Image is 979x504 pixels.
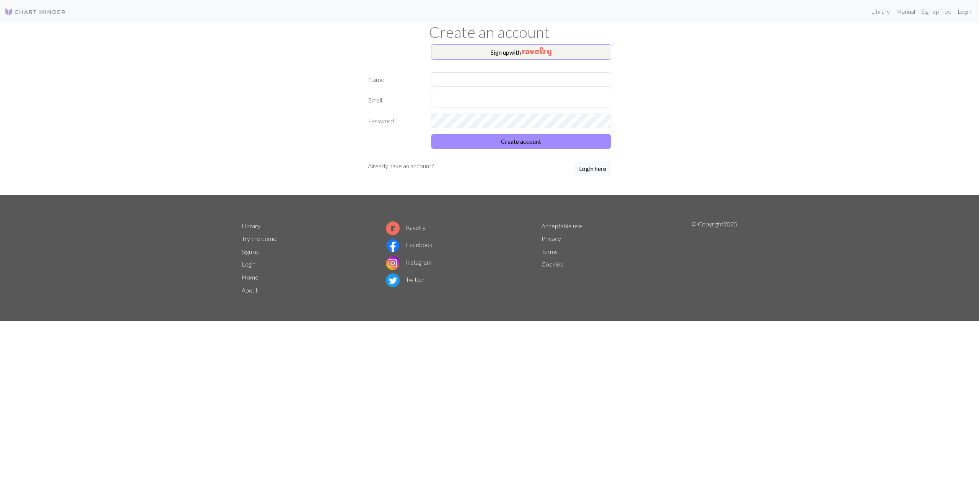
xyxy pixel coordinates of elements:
img: Instagram logo [386,256,400,270]
p: © Copyright 2025 [691,219,737,297]
a: Sign up [242,248,260,255]
button: Create account [431,134,611,149]
a: Library [242,222,260,229]
label: Email [363,93,426,107]
label: Password [363,114,426,128]
img: Ravelry logo [386,221,400,235]
a: Home [242,273,259,281]
button: Sign upwith [431,44,611,60]
a: Ravelry [386,224,426,231]
a: Library [868,4,893,19]
a: Facebook [386,241,433,248]
a: Manual [893,4,918,19]
a: Cookies [542,260,563,268]
img: Twitter logo [386,273,400,287]
img: Facebook logo [386,239,400,252]
a: Privacy [542,235,561,242]
a: Sign up free [918,4,955,19]
img: Logo [5,7,66,16]
a: Twitter [386,276,425,283]
a: Acceptable use [542,222,582,229]
a: Try the demo [242,235,276,242]
label: Name [363,72,426,87]
a: About [242,286,258,294]
a: Login here [574,161,611,177]
a: Instagram [386,259,432,266]
button: Login here [574,161,611,176]
img: Ravelry [522,47,551,56]
p: Already have an account? [368,161,434,171]
a: Terms [542,248,558,255]
h1: Create an account [237,23,742,41]
a: Login [955,4,974,19]
a: Login [242,260,255,268]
